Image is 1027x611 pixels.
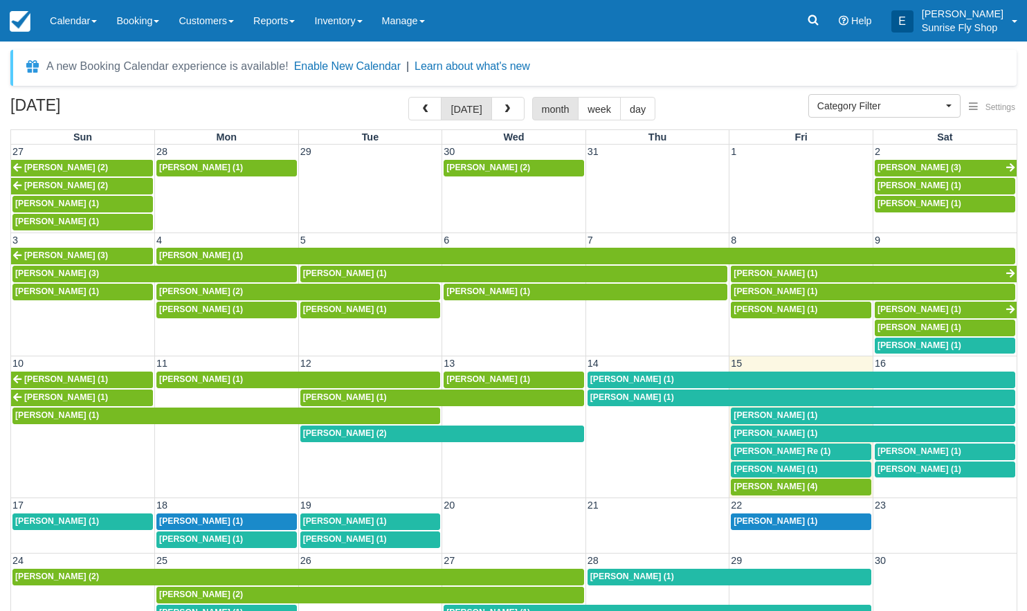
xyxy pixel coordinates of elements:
a: [PERSON_NAME] (2) [156,587,584,603]
span: [PERSON_NAME] (1) [15,410,99,420]
span: 10 [11,358,25,369]
span: [PERSON_NAME] (2) [159,286,243,296]
span: 29 [299,146,313,157]
span: [PERSON_NAME] (1) [446,374,530,384]
span: 7 [586,235,594,246]
span: [PERSON_NAME] (1) [15,217,99,226]
a: [PERSON_NAME] (1) [731,462,871,478]
span: [PERSON_NAME] (1) [24,374,108,384]
span: 17 [11,500,25,511]
span: [PERSON_NAME] (1) [734,410,817,420]
span: 24 [11,555,25,566]
span: 27 [11,146,25,157]
span: 19 [299,500,313,511]
span: [PERSON_NAME] (1) [734,304,817,314]
span: [PERSON_NAME] (1) [159,250,243,260]
span: [PERSON_NAME] (1) [878,446,961,456]
span: 14 [586,358,600,369]
span: 22 [729,500,743,511]
h2: [DATE] [10,97,185,122]
a: [PERSON_NAME] (1) [12,408,440,424]
button: Enable New Calendar [294,60,401,73]
span: [PERSON_NAME] (1) [159,374,243,384]
a: [PERSON_NAME] (1) [731,302,871,318]
span: [PERSON_NAME] (1) [24,392,108,402]
span: 13 [442,358,456,369]
span: 16 [873,358,887,369]
span: Sun [73,131,92,143]
span: 28 [586,555,600,566]
span: Fri [794,131,807,143]
a: [PERSON_NAME] (2) [11,160,153,176]
a: [PERSON_NAME] (1) [156,531,297,548]
span: [PERSON_NAME] (1) [878,181,961,190]
span: [PERSON_NAME] (4) [734,482,817,491]
span: 4 [155,235,163,246]
span: [PERSON_NAME] (1) [303,268,387,278]
a: [PERSON_NAME] (1) [156,248,1015,264]
span: [PERSON_NAME] Re (1) [734,446,830,456]
span: 6 [442,235,451,246]
span: 1 [729,146,738,157]
a: Learn about what's new [415,60,530,72]
a: [PERSON_NAME] (1) [731,408,1015,424]
span: [PERSON_NAME] (1) [303,516,387,526]
span: 30 [873,555,887,566]
span: Sat [937,131,952,143]
span: [PERSON_NAME] (1) [878,304,961,314]
span: [PERSON_NAME] (2) [15,572,99,581]
span: 26 [299,555,313,566]
span: 21 [586,500,600,511]
span: [PERSON_NAME] (1) [734,464,817,474]
span: 2 [873,146,882,157]
a: [PERSON_NAME] (1) [875,178,1015,194]
span: [PERSON_NAME] (1) [734,286,817,296]
span: 15 [729,358,743,369]
a: [PERSON_NAME] (1) [300,302,441,318]
span: [PERSON_NAME] (1) [15,516,99,526]
a: [PERSON_NAME] (4) [731,479,871,495]
a: [PERSON_NAME] (1) [731,284,1015,300]
i: Help [839,16,848,26]
span: [PERSON_NAME] (1) [734,516,817,526]
button: [DATE] [441,97,491,120]
a: [PERSON_NAME] (1) [11,372,153,388]
span: [PERSON_NAME] (1) [159,163,243,172]
img: checkfront-main-nav-mini-logo.png [10,11,30,32]
a: [PERSON_NAME] (1) [588,372,1015,388]
span: [PERSON_NAME] (1) [590,392,674,402]
span: 20 [442,500,456,511]
a: [PERSON_NAME] (1) [12,513,153,530]
button: month [532,97,579,120]
p: [PERSON_NAME] [922,7,1003,21]
a: [PERSON_NAME] (1) [11,390,153,406]
a: [PERSON_NAME] (1) [444,372,584,388]
a: [PERSON_NAME] (3) [875,160,1017,176]
a: [PERSON_NAME] (2) [156,284,440,300]
a: [PERSON_NAME] (1) [588,390,1015,406]
span: 9 [873,235,882,246]
span: [PERSON_NAME] (3) [15,268,99,278]
a: [PERSON_NAME] (1) [156,160,297,176]
a: [PERSON_NAME] (2) [444,160,584,176]
span: [PERSON_NAME] (1) [878,340,961,350]
span: 12 [299,358,313,369]
span: 8 [729,235,738,246]
button: Category Filter [808,94,961,118]
span: 18 [155,500,169,511]
a: [PERSON_NAME] (1) [731,426,1015,442]
span: [PERSON_NAME] (2) [159,590,243,599]
span: [PERSON_NAME] (1) [590,572,674,581]
span: 3 [11,235,19,246]
span: Thu [648,131,666,143]
a: [PERSON_NAME] (2) [11,178,153,194]
span: Settings [985,102,1015,112]
span: [PERSON_NAME] (1) [159,304,243,314]
a: [PERSON_NAME] (1) [875,338,1015,354]
a: [PERSON_NAME] (2) [12,569,584,585]
a: [PERSON_NAME] (1) [875,462,1015,478]
a: [PERSON_NAME] (3) [12,266,297,282]
a: [PERSON_NAME] (1) [588,569,871,585]
span: Tue [362,131,379,143]
span: [PERSON_NAME] (1) [878,464,961,474]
